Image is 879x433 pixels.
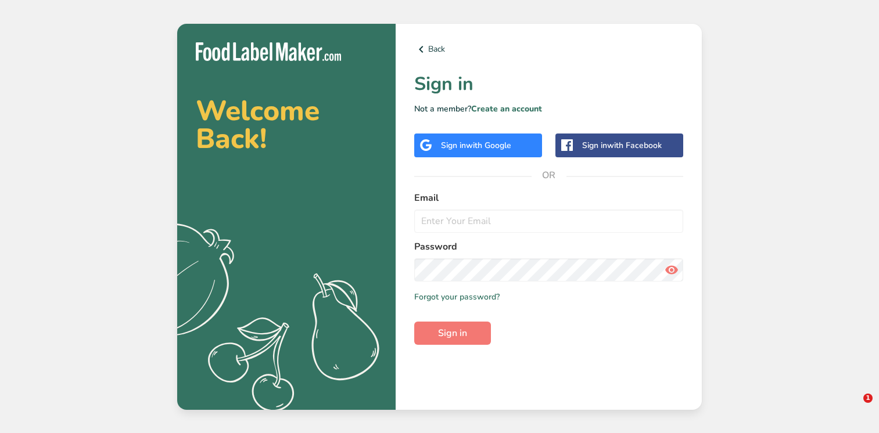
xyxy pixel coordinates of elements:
[196,97,377,153] h2: Welcome Back!
[196,42,341,62] img: Food Label Maker
[414,191,683,205] label: Email
[466,140,511,151] span: with Google
[863,394,873,403] span: 1
[438,326,467,340] span: Sign in
[839,394,867,421] iframe: Intercom live chat
[582,139,662,151] div: Sign in
[414,42,683,56] a: Back
[532,158,566,193] span: OR
[414,322,491,345] button: Sign in
[414,210,683,233] input: Enter Your Email
[441,139,511,151] div: Sign in
[414,103,683,115] p: Not a member?
[414,291,500,303] a: Forgot your password?
[607,140,662,151] span: with Facebook
[471,103,542,114] a: Create an account
[414,70,683,98] h1: Sign in
[414,240,683,254] label: Password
